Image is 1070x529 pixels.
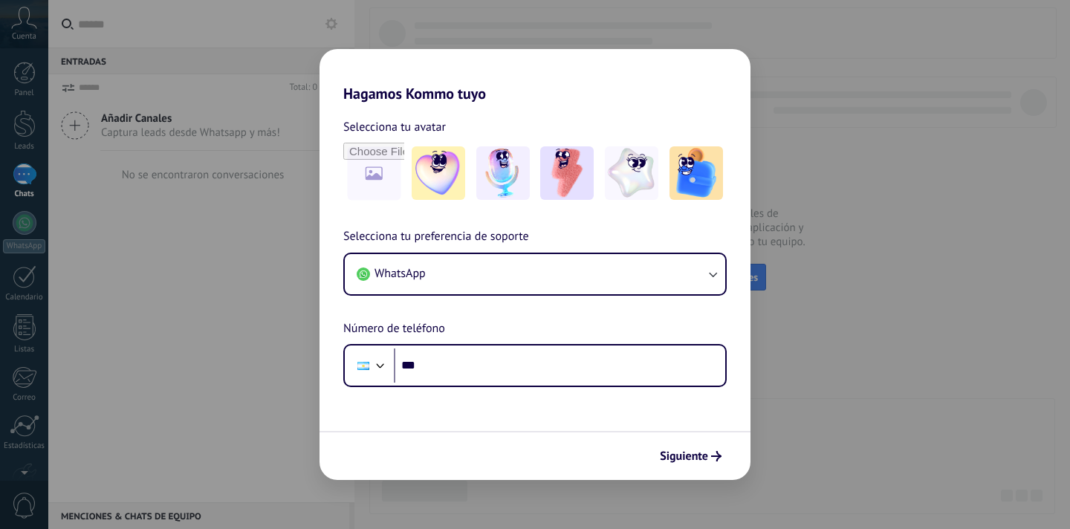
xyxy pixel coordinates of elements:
[412,146,465,200] img: -1.jpeg
[653,444,728,469] button: Siguiente
[349,350,377,381] div: Argentina: + 54
[660,451,708,461] span: Siguiente
[540,146,594,200] img: -3.jpeg
[343,117,446,137] span: Selecciona tu avatar
[345,254,725,294] button: WhatsApp
[669,146,723,200] img: -5.jpeg
[476,146,530,200] img: -2.jpeg
[320,49,750,103] h2: Hagamos Kommo tuyo
[374,266,426,281] span: WhatsApp
[343,227,529,247] span: Selecciona tu preferencia de soporte
[605,146,658,200] img: -4.jpeg
[343,319,445,339] span: Número de teléfono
